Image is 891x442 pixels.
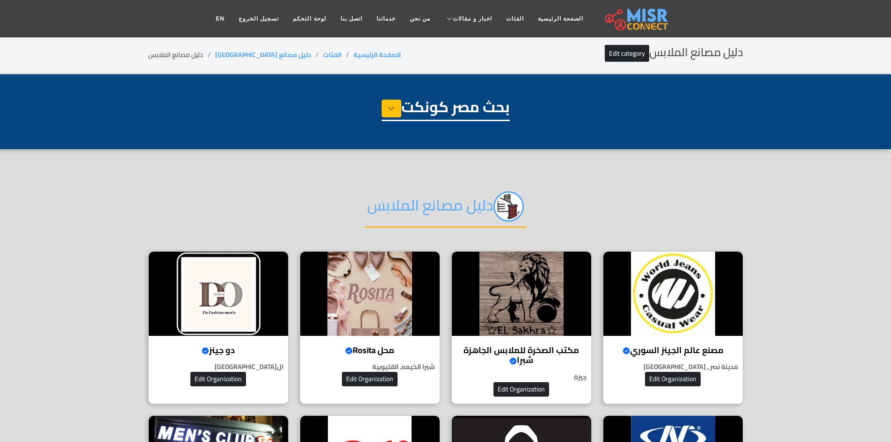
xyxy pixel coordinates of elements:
a: دليل مصانع [GEOGRAPHIC_DATA] [215,49,311,61]
a: مكتب الصخرة للملابس الجاهزة شبرا مكتب الصخرة للملابس الجاهزة شبرا جيزة Edit Organization [446,251,597,404]
img: محل Rosita [300,252,440,336]
a: اخبار و مقالات [437,10,499,28]
img: مكتب الصخرة للملابس الجاهزة شبرا [452,252,591,336]
svg: Verified account [345,347,353,355]
h4: مكتب الصخرة للملابس الجاهزة شبرا [459,345,584,365]
li: دليل مصانع الملابس [148,50,215,60]
span: اخبار و مقالات [453,14,492,23]
a: لوحة التحكم [286,10,333,28]
a: من نحن [403,10,437,28]
a: الفئات [499,10,531,28]
a: اتصل بنا [333,10,369,28]
img: main.misr_connect [605,7,667,30]
a: دو جينز دو جينز ال[GEOGRAPHIC_DATA] Edit Organization [143,251,294,404]
h4: محل Rosita [307,345,433,355]
button: Edit Organization [645,372,701,386]
h2: دليل مصانع الملابس [365,191,526,228]
a: مصنع عالم الجينز السوري مصنع عالم الجينز السوري مدينة نصر , [GEOGRAPHIC_DATA] Edit Organization [597,251,749,404]
p: شبرا الخيمه, القليوبية [300,362,440,372]
a: الصفحة الرئيسية [354,49,401,61]
h1: بحث مصر كونكت [382,98,510,121]
h4: مصنع عالم الجينز السوري [610,345,736,355]
p: مدينة نصر , [GEOGRAPHIC_DATA] [603,362,743,372]
img: jc8qEEzyi89FPzAOrPPq.png [493,191,524,222]
a: خدماتنا [369,10,403,28]
img: مصنع عالم الجينز السوري [603,252,743,336]
img: دو جينز [149,252,288,336]
a: EN [209,10,232,28]
svg: Verified account [623,347,630,355]
a: محل Rosita محل Rosita شبرا الخيمه, القليوبية Edit Organization [294,251,446,404]
h4: دو جينز [156,345,281,355]
a: تسجيل الخروج [232,10,286,28]
svg: Verified account [509,357,517,365]
button: Edit Organization [190,372,246,386]
p: ال[GEOGRAPHIC_DATA] [149,362,288,372]
a: الفئات [323,49,341,61]
button: Edit Organization [493,382,549,397]
button: Edit Organization [342,372,398,386]
p: جيزة [452,372,591,382]
a: الصفحة الرئيسية [531,10,590,28]
h2: دليل مصانع الملابس [605,46,743,59]
svg: Verified account [202,347,209,355]
a: Edit category [605,45,649,62]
